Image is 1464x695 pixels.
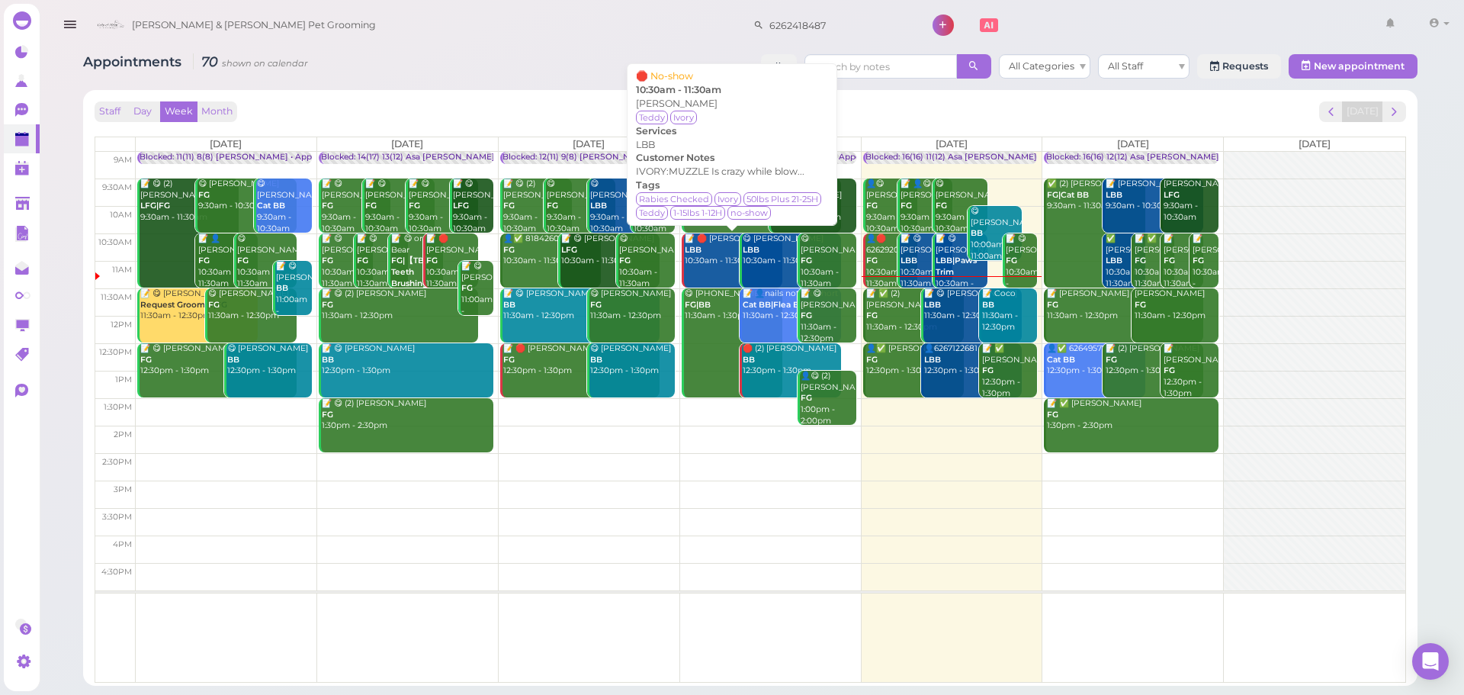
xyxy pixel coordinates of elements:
[901,233,953,289] div: 📝 😋 [PERSON_NAME] 10:30am - 11:30am
[971,228,983,238] b: BB
[923,288,1023,322] div: 📝 😋 [PERSON_NAME] 11:30am - 12:30pm
[461,283,473,293] b: FG
[114,155,132,165] span: 9am
[1197,54,1281,79] a: Requests
[591,300,602,310] b: FG
[237,233,297,289] div: 😋 [PERSON_NAME] 10:30am - 11:30am
[199,190,210,200] b: FG
[547,201,558,211] b: FG
[140,201,170,211] b: LFG|FG
[866,256,878,265] b: FG
[198,233,258,289] div: 📝 👤[PERSON_NAME] 10:30am - 11:30am
[197,101,237,122] button: Month
[866,201,878,211] b: FG
[1382,101,1406,122] button: next
[801,371,856,426] div: 👤😋 (2) [PERSON_NAME] 1:00pm - 2:00pm
[801,393,813,403] b: FG
[140,343,297,377] div: 📝 😋 [PERSON_NAME] 12:30pm - 1:30pm
[982,300,994,310] b: BB
[573,138,605,150] span: [DATE]
[801,288,856,344] div: 📝 😋 [PERSON_NAME] 11:30am - 12:30pm
[365,201,377,211] b: FG
[409,179,478,234] div: 📝 😋 [PERSON_NAME] 9:30am - 10:30am
[865,152,1173,163] div: Blocked: 16(16) 11(12) Asa [PERSON_NAME] [PERSON_NAME] • Appointment
[1048,190,1090,200] b: FG|Cat BB
[636,165,828,179] div: IVORY:MUZZLE Is crazy while blow...
[1048,355,1076,365] b: Cat BB
[502,179,572,234] div: 📝 😋 (2) [PERSON_NAME] 9:30am - 10:30am
[743,245,759,255] b: LBB
[636,69,828,83] div: 🛑 No-show
[1047,179,1146,212] div: ✅ (2) [PERSON_NAME] 9:30am - 11:30am
[1163,343,1218,399] div: 📝 [PERSON_NAME] 12:30pm - 1:30pm
[222,58,308,69] small: shown on calendar
[924,355,941,365] b: LBB
[1106,190,1122,200] b: LBB
[1320,101,1344,122] button: prev
[936,201,947,211] b: FG
[1005,233,1038,301] div: 📝 😋 [PERSON_NAME] 10:30am - 11:30am
[981,288,1037,333] div: 📝 Coco 11:30am - 12:30pm
[936,138,968,150] span: [DATE]
[936,256,977,277] b: LBB|Paws Trim
[865,288,965,333] div: 📝 ✅ (2) [PERSON_NAME] 11:30am - 12:30pm
[982,365,994,375] b: FG
[321,233,374,289] div: 📝 😋 [PERSON_NAME] 10:30am - 11:30am
[901,256,918,265] b: LBB
[322,201,333,211] b: FG
[1105,233,1145,289] div: ✅ [PERSON_NAME] 10:30am - 11:30am
[1047,343,1146,377] div: 👤✅ 6264957702 12:30pm - 1:30pm
[321,343,493,377] div: 📝 😋 [PERSON_NAME] 12:30pm - 1:30pm
[426,233,479,289] div: 📝 🛑 [PERSON_NAME] 10:30am - 11:30am
[199,256,210,265] b: FG
[356,233,409,289] div: 📝 😋 [PERSON_NAME] 10:30am - 11:30am
[923,343,1023,377] div: 👤6267122681 12:30pm - 1:30pm
[901,201,913,211] b: FG
[764,13,912,37] input: Search customer
[502,233,602,267] div: 👤✅ 8184260797 10:30am - 11:30am
[140,152,349,163] div: Blocked: 11(11) 8(8) [PERSON_NAME] • Appointment
[1106,256,1122,265] b: LBB
[636,97,828,124] div: [PERSON_NAME]
[275,261,312,328] div: 📝 😋 [PERSON_NAME] 11:00am - 12:00pm
[865,233,918,289] div: 👤🛑 6262920808 10:30am - 11:30am
[102,457,132,467] span: 2:30pm
[1105,343,1204,377] div: 📝 (2) [PERSON_NAME] 12:30pm - 1:30pm
[1117,138,1149,150] span: [DATE]
[1048,410,1059,420] b: FG
[503,245,515,255] b: FG
[1047,152,1356,163] div: Blocked: 16(16) 12(12) Asa [PERSON_NAME] [PERSON_NAME] • Appointment
[591,201,608,211] b: LBB
[1135,300,1146,310] b: FG
[364,179,434,234] div: 📝 😋 [PERSON_NAME] 9:30am - 10:30am
[546,179,615,234] div: 😋 [PERSON_NAME] 9:30am - 10:30am
[743,355,755,365] b: BB
[1048,300,1059,310] b: FG
[636,125,676,137] b: Services
[102,182,132,192] span: 9:30am
[670,206,725,220] span: 1-15lbs 1-12H
[104,402,132,412] span: 1:30pm
[257,201,285,211] b: Cat BB
[1105,179,1204,212] div: 📝 [PERSON_NAME] 9:30am - 10:30am
[228,355,240,365] b: BB
[1009,60,1074,72] span: All Categories
[727,206,771,220] span: no-show
[714,192,741,206] span: Ivory
[322,300,333,310] b: FG
[636,138,828,152] div: LBB
[1193,256,1204,265] b: FG
[114,484,132,494] span: 3pm
[1192,233,1218,301] div: 📝 [PERSON_NAME] 10:30am - 11:30am
[636,179,660,191] b: Tags
[99,347,132,357] span: 12:30pm
[590,179,660,234] div: 😋 [PERSON_NAME] 9:30am - 10:30am
[865,343,965,377] div: 👤✅ [PERSON_NAME] 12:30pm - 1:30pm
[685,300,711,310] b: FG|BB
[112,265,132,275] span: 11am
[321,152,631,163] div: Blocked: 14(17) 13(12) Asa [PERSON_NAME] [PERSON_NAME] • Appointment
[866,310,878,320] b: FG
[620,256,631,265] b: FG
[1163,233,1203,289] div: 📝 [PERSON_NAME] 10:30am - 11:30am
[357,256,368,265] b: FG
